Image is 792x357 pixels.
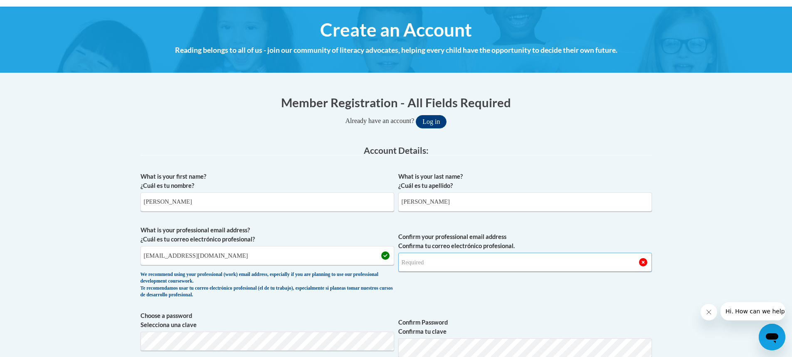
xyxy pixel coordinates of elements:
[720,302,785,320] iframe: Message from company
[398,232,652,251] label: Confirm your professional email address Confirma tu correo electrónico profesional.
[345,117,415,124] span: Already have an account?
[5,6,67,12] span: Hi. How can we help?
[141,311,394,330] label: Choose a password Selecciona una clave
[141,271,394,299] div: We recommend using your professional (work) email address, especially if you are planning to use ...
[701,304,717,320] iframe: Close message
[398,172,652,190] label: What is your last name? ¿Cuál es tu apellido?
[141,94,652,111] h1: Member Registration - All Fields Required
[364,145,429,155] span: Account Details:
[398,192,652,212] input: Metadata input
[398,253,652,272] input: Required
[141,192,394,212] input: Metadata input
[141,246,394,265] input: Metadata input
[398,318,652,336] label: Confirm Password Confirma tu clave
[141,226,394,244] label: What is your professional email address? ¿Cuál es tu correo electrónico profesional?
[320,19,472,41] span: Create an Account
[141,45,652,56] h4: Reading belongs to all of us - join our community of literacy advocates, helping every child have...
[759,324,785,350] iframe: Button to launch messaging window
[141,172,394,190] label: What is your first name? ¿Cuál es tu nombre?
[416,115,447,128] button: Log in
